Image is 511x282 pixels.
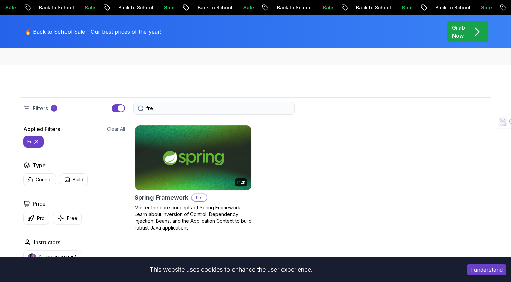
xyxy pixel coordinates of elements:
p: 🔥 Back to School Sale - Our best prices of the year! [25,28,161,36]
p: 1 [53,106,55,111]
p: Back to School [192,4,238,11]
p: [PERSON_NAME] [39,254,77,261]
button: fr [23,136,44,148]
button: Accept cookies [467,264,506,275]
p: Back to School [351,4,396,11]
p: fr [27,138,32,145]
input: Search Java, React, Spring boot ... [146,105,290,112]
p: Build [73,176,83,183]
button: instructor img[PERSON_NAME] [23,250,81,265]
p: Master the core concepts of Spring Framework. Learn about Inversion of Control, Dependency Inject... [135,204,252,231]
p: Grab Now [452,24,465,40]
p: 1.12h [237,180,245,185]
h2: Instructors [34,238,60,246]
p: Back to School [113,4,159,11]
button: Pro [23,212,49,225]
p: Pro [37,215,45,222]
button: Clear All [107,126,125,132]
a: Spring Framework card1.12hSpring FrameworkProMaster the core concepts of Spring Framework. Learn ... [135,125,252,231]
p: Filters [33,104,48,112]
p: Free [67,215,77,222]
p: Back to School [430,4,476,11]
h2: Type [33,161,46,169]
p: Sale [159,4,180,11]
div: This website uses cookies to enhance the user experience. [5,262,457,277]
button: Build [60,173,88,186]
p: Sale [317,4,339,11]
p: Pro [192,194,207,201]
p: Sale [79,4,101,11]
p: Sale [396,4,418,11]
img: instructor img [28,253,36,262]
img: Spring Framework card [135,125,251,190]
p: Sale [238,4,259,11]
p: Course [36,176,52,183]
p: Back to School [34,4,79,11]
button: Course [23,173,56,186]
button: Free [53,212,82,225]
p: Back to School [271,4,317,11]
h2: Price [33,200,46,208]
h2: Spring Framework [135,193,188,202]
h2: Applied Filters [23,125,60,133]
p: Sale [476,4,497,11]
